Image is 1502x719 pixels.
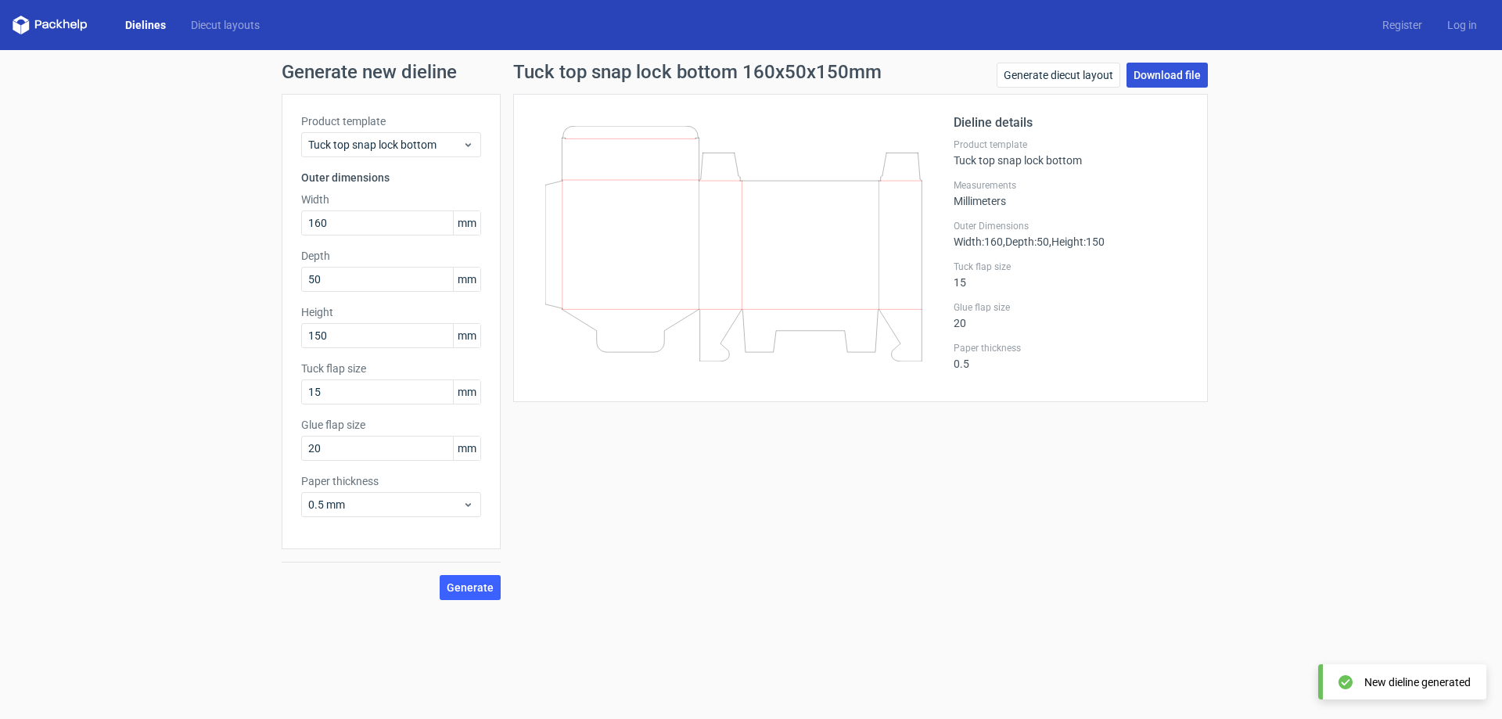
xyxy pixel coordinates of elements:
label: Glue flap size [954,301,1188,314]
a: Diecut layouts [178,17,272,33]
a: Download file [1126,63,1208,88]
span: mm [453,324,480,347]
span: Generate [447,582,494,593]
a: Register [1370,17,1435,33]
label: Height [301,304,481,320]
div: 0.5 [954,342,1188,370]
label: Paper thickness [954,342,1188,354]
span: Width : 160 [954,235,1003,248]
span: mm [453,380,480,404]
div: 15 [954,261,1188,289]
h1: Generate new dieline [282,63,1220,81]
span: Tuck top snap lock bottom [308,137,462,153]
label: Glue flap size [301,417,481,433]
a: Log in [1435,17,1489,33]
span: , Depth : 50 [1003,235,1049,248]
button: Generate [440,575,501,600]
div: Millimeters [954,179,1188,207]
a: Generate diecut layout [997,63,1120,88]
label: Tuck flap size [954,261,1188,273]
label: Paper thickness [301,473,481,489]
h1: Tuck top snap lock bottom 160x50x150mm [513,63,882,81]
div: Tuck top snap lock bottom [954,138,1188,167]
label: Product template [954,138,1188,151]
span: mm [453,211,480,235]
label: Width [301,192,481,207]
label: Outer Dimensions [954,220,1188,232]
span: mm [453,268,480,291]
span: , Height : 150 [1049,235,1105,248]
label: Measurements [954,179,1188,192]
div: 20 [954,301,1188,329]
label: Depth [301,248,481,264]
label: Tuck flap size [301,361,481,376]
span: mm [453,437,480,460]
h3: Outer dimensions [301,170,481,185]
a: Dielines [113,17,178,33]
div: New dieline generated [1364,674,1471,690]
label: Product template [301,113,481,129]
span: 0.5 mm [308,497,462,512]
h2: Dieline details [954,113,1188,132]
